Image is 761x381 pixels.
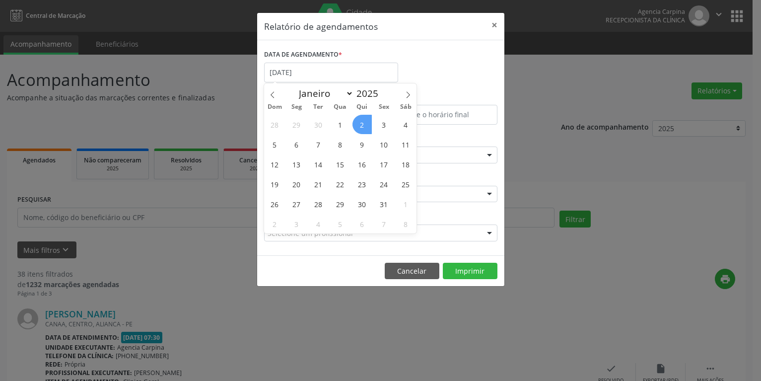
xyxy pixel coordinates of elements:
span: Outubro 13, 2025 [287,154,306,174]
span: Novembro 8, 2025 [396,214,415,233]
span: Outubro 2, 2025 [352,115,372,134]
span: Outubro 6, 2025 [287,135,306,154]
span: Outubro 17, 2025 [374,154,394,174]
span: Outubro 14, 2025 [309,154,328,174]
span: Novembro 3, 2025 [287,214,306,233]
span: Outubro 1, 2025 [331,115,350,134]
span: Outubro 25, 2025 [396,174,415,194]
span: Outubro 28, 2025 [309,194,328,214]
span: Outubro 7, 2025 [309,135,328,154]
select: Month [294,86,354,100]
span: Outubro 4, 2025 [396,115,415,134]
span: Outubro 3, 2025 [374,115,394,134]
span: Dom [264,104,286,110]
span: Seg [285,104,307,110]
span: Selecione um profissional [268,228,353,238]
input: Selecione o horário final [383,105,497,125]
span: Outubro 31, 2025 [374,194,394,214]
span: Outubro 10, 2025 [374,135,394,154]
span: Outubro 9, 2025 [352,135,372,154]
span: Novembro 5, 2025 [331,214,350,233]
span: Sáb [395,104,416,110]
span: Ter [307,104,329,110]
span: Outubro 23, 2025 [352,174,372,194]
button: Cancelar [385,263,439,280]
span: Setembro 29, 2025 [287,115,306,134]
button: Close [484,13,504,37]
span: Novembro 6, 2025 [352,214,372,233]
span: Novembro 7, 2025 [374,214,394,233]
span: Novembro 1, 2025 [396,194,415,214]
span: Outubro 8, 2025 [331,135,350,154]
span: Outubro 11, 2025 [396,135,415,154]
span: Sex [373,104,395,110]
span: Outubro 24, 2025 [374,174,394,194]
span: Setembro 30, 2025 [309,115,328,134]
span: Setembro 28, 2025 [265,115,284,134]
span: Outubro 26, 2025 [265,194,284,214]
span: Outubro 15, 2025 [331,154,350,174]
span: Outubro 5, 2025 [265,135,284,154]
span: Outubro 22, 2025 [331,174,350,194]
span: Novembro 4, 2025 [309,214,328,233]
span: Qua [329,104,351,110]
span: Outubro 29, 2025 [331,194,350,214]
button: Imprimir [443,263,497,280]
span: Outubro 12, 2025 [265,154,284,174]
input: Selecione uma data ou intervalo [264,63,398,82]
span: Outubro 30, 2025 [352,194,372,214]
span: Outubro 19, 2025 [265,174,284,194]
span: Novembro 2, 2025 [265,214,284,233]
span: Outubro 16, 2025 [352,154,372,174]
span: Qui [351,104,373,110]
span: Outubro 18, 2025 [396,154,415,174]
span: Outubro 21, 2025 [309,174,328,194]
span: Outubro 20, 2025 [287,174,306,194]
label: DATA DE AGENDAMENTO [264,47,342,63]
span: Outubro 27, 2025 [287,194,306,214]
label: ATÉ [383,89,497,105]
input: Year [353,87,386,100]
h5: Relatório de agendamentos [264,20,378,33]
